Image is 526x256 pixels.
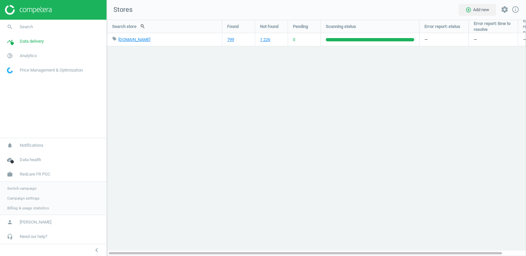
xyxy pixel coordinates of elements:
a: [DOMAIN_NAME] [118,37,150,42]
span: Analytics [20,53,37,59]
button: search [136,21,149,32]
span: Billing & usage statistics [7,205,49,211]
i: timeline [4,35,16,48]
span: Pending [293,24,308,30]
i: notifications [4,139,16,152]
button: add_circle_outlineAdd new [459,4,496,16]
span: Error report: time to resolve [474,21,513,32]
i: headset_mic [4,230,16,243]
i: cloud_done [4,154,16,166]
a: info_outline [512,6,519,14]
span: Notifications [20,142,43,148]
i: search [4,21,16,33]
img: wGWNvw8QSZomAAAAABJRU5ErkJggg== [7,67,13,74]
span: 0 [293,37,295,43]
span: — [474,37,477,43]
i: add_circle_outline [466,7,471,13]
i: work [4,168,16,181]
span: Stores [107,5,132,14]
a: 1 226 [260,37,270,43]
button: settings [498,3,512,17]
span: Switch campaign [7,186,36,191]
button: chevron_left [88,246,105,254]
a: 799 [227,37,234,43]
span: Need our help? [20,234,47,240]
i: person [4,216,16,228]
img: ajHJNr6hYgQAAAAASUVORK5CYII= [5,5,52,15]
span: Price Management & Optimization [20,67,83,73]
span: Scanning status [326,24,356,30]
i: chevron_left [93,246,101,254]
span: Search [20,24,33,30]
span: Redcare FR POC [20,171,50,177]
i: settings [501,6,509,13]
span: Data health [20,157,41,163]
span: Error report: status [424,24,460,30]
i: info_outline [512,6,519,13]
span: Found [227,24,239,30]
div: — [419,33,468,46]
i: local_offer [112,36,117,41]
span: Campaign settings [7,196,39,201]
span: Data delivery [20,38,44,44]
div: Search store [107,20,222,33]
span: [PERSON_NAME] [20,219,51,225]
span: Not found [260,24,278,30]
i: pie_chart_outlined [4,50,16,62]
